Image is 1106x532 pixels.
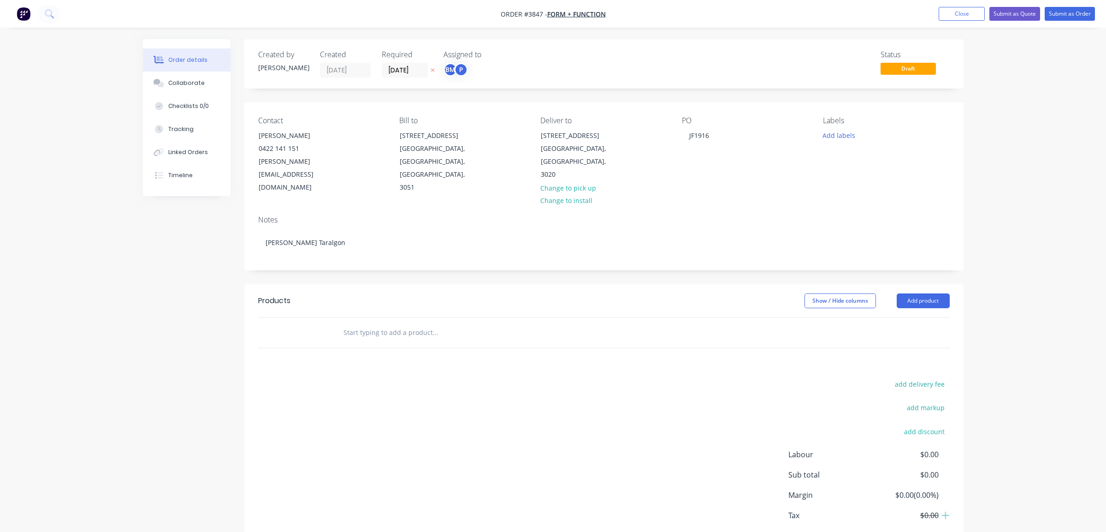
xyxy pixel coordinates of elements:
button: Timeline [143,164,231,187]
div: Products [258,295,290,306]
div: PO [682,116,808,125]
div: Bill to [399,116,526,125]
div: [STREET_ADDRESS][GEOGRAPHIC_DATA], [GEOGRAPHIC_DATA], 3020 [533,129,625,181]
button: Order details [143,48,231,72]
div: Created by [258,50,309,59]
span: Sub total [788,469,870,480]
div: [PERSON_NAME]0422 141 151[PERSON_NAME][EMAIL_ADDRESS][DOMAIN_NAME] [251,129,343,194]
div: Labels [823,116,949,125]
input: Start typing to add a product... [343,323,527,342]
span: $0.00 [870,510,938,521]
iframe: Intercom live chat [1075,501,1097,523]
div: Order details [168,56,207,64]
div: 0422 141 151 [259,142,335,155]
div: Tracking [168,125,194,133]
button: Change to pick up [535,181,601,194]
div: [PERSON_NAME] Taralgon [258,228,950,257]
div: Contact [258,116,384,125]
div: [GEOGRAPHIC_DATA], [GEOGRAPHIC_DATA], [GEOGRAPHIC_DATA], 3051 [400,142,476,194]
div: P [454,63,468,77]
div: Deliver to [540,116,667,125]
button: add delivery fee [890,378,950,390]
button: add markup [902,401,950,414]
button: Collaborate [143,72,231,95]
div: Notes [258,215,950,224]
div: Status [881,50,950,59]
span: Labour [788,449,870,460]
div: Linked Orders [168,148,208,156]
button: Submit as Quote [989,7,1040,21]
img: Factory [17,7,30,21]
div: Assigned to [444,50,536,59]
div: [STREET_ADDRESS][GEOGRAPHIC_DATA], [GEOGRAPHIC_DATA], [GEOGRAPHIC_DATA], 3051 [392,129,484,194]
a: Form + Function [547,10,606,18]
div: [PERSON_NAME][EMAIL_ADDRESS][DOMAIN_NAME] [259,155,335,194]
span: Margin [788,490,870,501]
button: BMP [444,63,468,77]
button: Add product [897,293,950,308]
div: JF1916 [682,129,716,142]
span: Tax [788,510,870,521]
button: Change to install [535,194,597,207]
button: add discount [899,425,950,437]
div: [PERSON_NAME] [259,129,335,142]
div: [PERSON_NAME] [258,63,309,72]
button: Close [939,7,985,21]
div: [GEOGRAPHIC_DATA], [GEOGRAPHIC_DATA], 3020 [541,142,617,181]
div: Required [382,50,432,59]
span: Draft [881,63,936,74]
div: Created [320,50,371,59]
span: $0.00 [870,469,938,480]
button: Checklists 0/0 [143,95,231,118]
div: [STREET_ADDRESS] [541,129,617,142]
div: Checklists 0/0 [168,102,209,110]
div: Collaborate [168,79,205,87]
button: Linked Orders [143,141,231,164]
button: Add labels [818,129,860,141]
span: $0.00 [870,449,938,460]
button: Show / Hide columns [804,293,876,308]
div: [STREET_ADDRESS] [400,129,476,142]
button: Submit as Order [1045,7,1095,21]
button: Tracking [143,118,231,141]
span: $0.00 ( 0.00 %) [870,490,938,501]
div: Timeline [168,171,193,179]
div: BM [444,63,457,77]
span: Order #3847 - [501,10,547,18]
